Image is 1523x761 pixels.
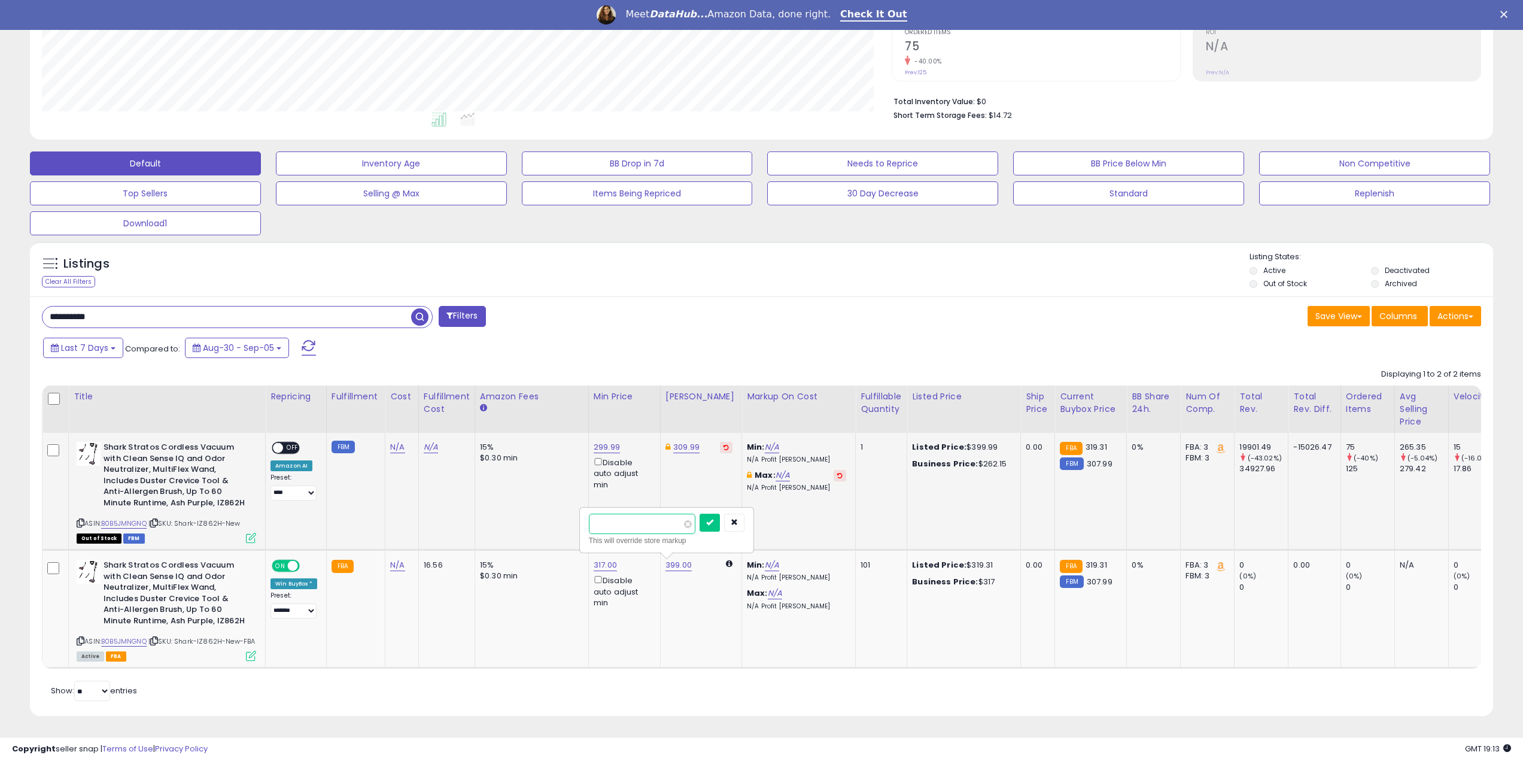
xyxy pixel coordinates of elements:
div: $317 [912,577,1011,587]
button: Default [30,151,261,175]
div: 0 [1239,560,1288,571]
a: B0B5JMNGNQ [101,636,147,647]
div: 15 [1454,442,1502,453]
a: N/A [768,587,782,599]
b: Min: [747,441,765,453]
button: Filters [439,306,485,327]
div: Markup on Cost [747,390,850,403]
div: ASIN: [77,560,256,660]
a: N/A [765,441,779,453]
div: Listed Price [912,390,1016,403]
p: N/A Profit [PERSON_NAME] [747,602,846,611]
div: 15% [480,560,579,571]
button: Selling @ Max [276,181,507,205]
button: Standard [1013,181,1244,205]
b: Total Inventory Value: [893,96,975,107]
b: Listed Price: [912,559,966,571]
small: -40.00% [910,57,942,66]
div: FBM: 3 [1185,571,1225,581]
div: Clear All Filters [42,276,95,287]
div: Win BuyBox * [270,578,317,589]
a: N/A [390,559,405,571]
small: (-5.04%) [1408,453,1437,463]
button: 30 Day Decrease [767,181,998,205]
div: Title [74,390,260,403]
div: 16.56 [424,560,466,571]
h5: Listings [63,256,110,272]
div: Ship Price [1026,390,1050,416]
span: 307.99 [1087,576,1112,587]
a: Check It Out [840,8,907,22]
div: Amazon AI [270,460,312,471]
small: (0%) [1346,571,1363,581]
small: FBA [1060,442,1082,455]
div: 15% [480,442,579,453]
a: N/A [765,559,779,571]
div: FBA: 3 [1185,442,1225,453]
img: Profile image for Georgie [597,5,616,25]
div: Amazon Fees [480,390,583,403]
div: Total Rev. [1239,390,1283,416]
span: FBM [123,533,145,544]
small: FBM [1060,457,1083,470]
div: 75 [1346,442,1394,453]
a: 299.99 [594,441,620,453]
div: ASIN: [77,442,256,542]
b: Short Term Storage Fees: [893,110,987,120]
div: $399.99 [912,442,1011,453]
b: Max: [747,587,768,599]
span: Ordered Items [905,29,1180,36]
div: $0.30 min [480,571,579,581]
button: Save View [1308,306,1370,326]
strong: Copyright [12,743,56,754]
small: FBM [1060,575,1083,588]
span: Show: entries [51,685,137,696]
div: $0.30 min [480,453,579,463]
span: All listings that are currently out of stock and unavailable for purchase on Amazon [77,533,121,544]
p: N/A Profit [PERSON_NAME] [747,574,846,582]
div: 0 [1454,560,1502,571]
span: Last 7 Days [61,342,108,354]
p: N/A Profit [PERSON_NAME] [747,484,846,492]
div: 17.86 [1454,463,1502,474]
th: The percentage added to the cost of goods (COGS) that forms the calculator for Min & Max prices. [742,386,856,433]
div: 0 [1239,582,1288,593]
div: Fulfillment Cost [424,390,470,416]
span: 2025-09-15 19:13 GMT [1465,743,1511,754]
div: Current Buybox Price [1060,390,1121,416]
div: Preset: [270,474,317,501]
div: 0 [1346,582,1394,593]
b: Business Price: [912,458,978,469]
button: BB Price Below Min [1013,151,1244,175]
div: Meet Amazon Data, done right. [625,8,831,20]
img: 41mEu3VouvL._SL40_.jpg [77,442,101,466]
button: Last 7 Days [43,338,123,358]
div: Preset: [270,592,317,618]
div: FBM: 3 [1185,453,1225,463]
div: Velocity [1454,390,1497,403]
div: 0.00 [1026,442,1045,453]
li: $0 [893,93,1472,108]
span: ON [273,561,288,571]
div: -15026.47 [1293,442,1331,453]
div: 265.35 [1400,442,1448,453]
button: Non Competitive [1259,151,1490,175]
div: Disable auto adjust min [594,456,651,490]
b: Business Price: [912,576,978,587]
span: | SKU: Shark-IZ862H-New [148,519,240,528]
div: $319.31 [912,560,1011,571]
a: N/A [390,441,405,453]
small: (-40%) [1354,453,1378,463]
a: B0B5JMNGNQ [101,519,147,529]
button: Items Being Repriced [522,181,753,205]
span: Aug-30 - Sep-05 [203,342,274,354]
h2: 75 [905,40,1180,56]
button: Aug-30 - Sep-05 [185,338,289,358]
a: N/A [424,441,438,453]
label: Active [1263,265,1285,275]
div: Cost [390,390,414,403]
small: Prev: 125 [905,69,926,76]
div: $262.15 [912,459,1011,469]
div: Disable auto adjust min [594,574,651,608]
div: 0.00 [1026,560,1045,571]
